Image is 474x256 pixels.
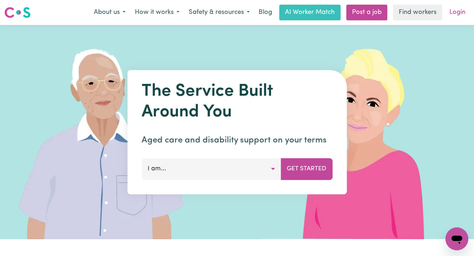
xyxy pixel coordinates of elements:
[281,158,332,180] button: Get Started
[142,81,332,122] h1: The Service Built Around You
[4,4,31,21] a: Careseekers logo
[346,5,387,20] a: Post a job
[279,5,341,20] a: AI Worker Match
[445,227,468,250] iframe: Button to launch messaging window
[393,5,442,20] a: Find workers
[89,5,130,20] button: About us
[142,134,332,147] p: Aged care and disability support on your terms
[445,5,470,20] a: Login
[4,6,31,19] img: Careseekers logo
[142,158,281,180] button: I am...
[254,5,276,20] a: Blog
[184,5,254,20] button: Safety & resources
[130,5,184,20] button: How it works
